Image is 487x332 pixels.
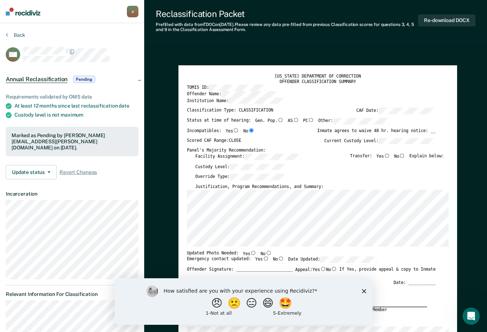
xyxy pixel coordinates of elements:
div: Requirements validated by OMS data [6,94,138,100]
button: Re-download DOCX [418,14,475,26]
label: Custody Level: [195,163,287,170]
label: Appeal: [295,267,337,276]
label: No [326,267,337,273]
input: Facility Assignment: [245,153,302,160]
div: Updated Photo Needed: [187,250,272,257]
dt: Incarceration [6,191,138,197]
label: Yes [255,257,269,263]
input: Date Updated: [320,257,377,263]
label: Date Updated: [288,257,377,263]
label: PC [303,118,314,124]
div: Prefilled with data from TDOC on [DATE] . Please review any data pre-filled from previous Classif... [156,22,418,32]
input: AS [293,118,299,122]
label: Override Type: [195,174,287,180]
input: No [248,128,254,132]
input: No [278,257,284,261]
div: Date: ___________ [394,280,435,285]
div: Status at time of hearing: [187,118,390,128]
input: Custody Level: [230,163,287,170]
div: Emergency contact updated: [187,257,377,267]
div: At least 12 months since last reclassification [14,103,138,109]
div: Reclassification Packet [156,9,418,19]
label: Scored CAF Range: CLOSE [187,138,242,144]
input: CAF Date: [378,108,435,114]
input: Override Type: [230,174,287,180]
div: Panel's Majority Recommendation: [187,148,436,153]
span: Revert Changes [59,169,97,175]
div: Inmate agrees to waive 48 hr. hearing notice: __ [317,128,435,138]
label: No [243,128,254,134]
input: No [399,153,405,158]
div: Offender Signature: _______________________ If Yes, provide appeal & copy to Inmate [187,267,436,280]
div: Security Member [350,307,427,313]
button: Back [6,32,25,38]
span: date [119,103,129,109]
input: Current Custody Level: [378,138,435,144]
label: Yes [243,250,256,257]
label: Other: [318,118,390,124]
input: Gen. Pop. [278,118,284,122]
iframe: Intercom live chat [462,307,480,325]
iframe: Survey by Kim from Recidiviz [115,278,373,325]
input: Yes [320,267,326,271]
label: Yes [376,153,390,160]
label: Offender Name: [187,91,279,97]
label: Institution Name: [187,97,286,104]
label: Gen. Pop. [255,118,284,124]
div: [US_STATE] DEPARTMENT OF CORRECTION [187,74,449,79]
dt: Relevant Information For Classification [6,291,138,297]
label: AS [288,118,299,124]
input: Institution Name: [229,97,286,104]
div: Incompatibles: [187,128,254,138]
input: Yes [250,250,256,255]
label: Yes [313,267,326,273]
input: No [331,267,337,271]
span: maximum [61,112,83,118]
input: Other: [333,118,390,124]
input: TOMIS ID: [209,84,266,91]
input: Yes [233,128,239,132]
label: Justification, Program Recommendations, and Summary: [195,184,324,189]
input: Offender Name: [221,91,278,97]
div: OFFENDER CLASSIFICATION SUMMARY [187,79,449,84]
input: PC [308,118,314,122]
label: Current Custody Level: [324,138,436,144]
label: No [394,153,406,160]
span: Pending [73,76,95,83]
div: Transfer: Explain below: [350,153,444,163]
img: Recidiviz [6,8,40,16]
input: No [266,250,272,255]
label: Classification Type: CLASSIFICATION [187,108,274,114]
button: d [127,6,138,17]
label: Yes [226,128,239,134]
button: Update status [6,165,57,179]
label: TOMIS ID: [187,84,266,91]
label: No [261,250,272,257]
div: Custody level is not [14,112,138,118]
div: Marked as Pending by [PERSON_NAME][EMAIL_ADDRESS][PERSON_NAME][DOMAIN_NAME] on [DATE]. [12,132,133,150]
label: CAF Date: [357,108,436,114]
label: No [273,257,284,263]
label: Facility Assignment: [195,153,302,160]
span: Annual Reclassification [6,76,67,83]
input: Yes [263,257,269,261]
input: Yes [384,153,390,158]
